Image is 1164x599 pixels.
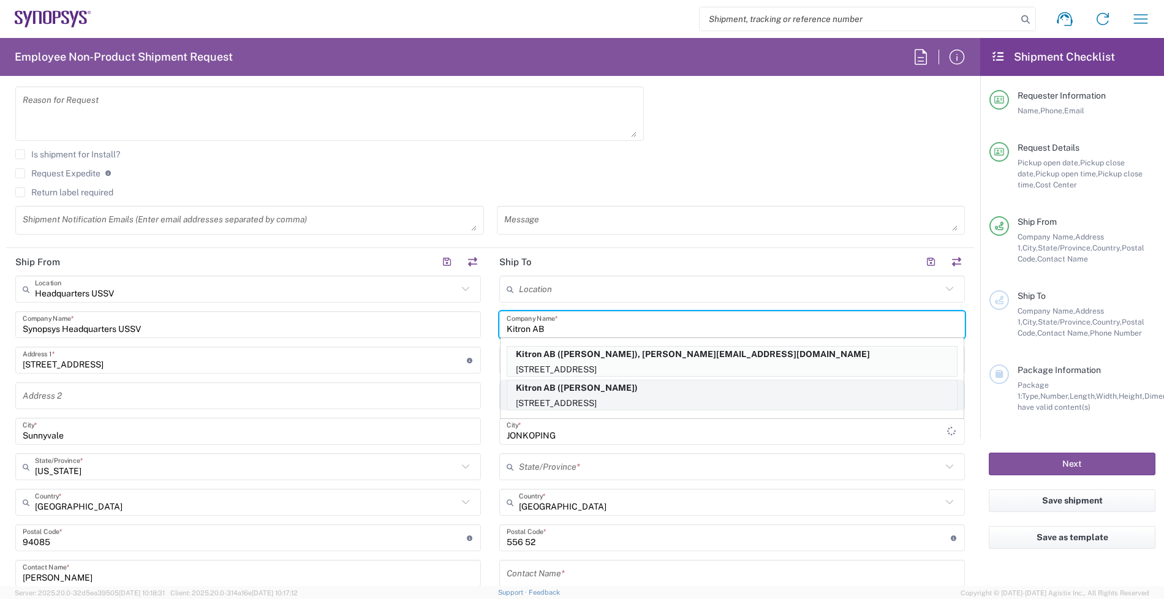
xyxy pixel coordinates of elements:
h2: Shipment Checklist [991,50,1115,64]
button: Save as template [989,526,1155,549]
span: Phone, [1040,106,1064,115]
span: Email [1064,106,1084,115]
span: Cost Center [1035,180,1077,189]
span: Copyright © [DATE]-[DATE] Agistix Inc., All Rights Reserved [961,587,1149,598]
p: Kitron AB (Marcus Warhag) [507,380,957,396]
span: Client: 2025.20.0-314a16e [170,589,298,597]
span: City, [1022,317,1038,326]
span: Country, [1092,243,1122,252]
span: State/Province, [1038,243,1092,252]
span: Package Information [1018,365,1101,375]
span: Request Details [1018,143,1079,153]
span: Ship To [1018,291,1046,301]
span: Package 1: [1018,380,1049,401]
span: Type, [1022,391,1040,401]
span: Contact Name [1037,254,1088,263]
span: Length, [1070,391,1096,401]
span: Contact Name, [1037,328,1090,337]
button: Save shipment [989,489,1155,512]
span: [DATE] 10:18:31 [119,589,165,597]
span: Pickup open time, [1035,169,1098,178]
span: Country, [1092,317,1122,326]
span: Server: 2025.20.0-32d5ea39505 [15,589,165,597]
p: Kitron AB (Marcus Warhag), marcus.warhag@kitron.com [507,347,957,362]
h2: Employee Non-Product Shipment Request [15,50,233,64]
span: Height, [1119,391,1144,401]
span: Pickup open date, [1018,158,1080,167]
label: Request Expedite [15,168,100,178]
a: Support [498,589,529,596]
p: [STREET_ADDRESS] [507,396,957,411]
span: Requester Information [1018,91,1106,100]
span: Company Name, [1018,306,1075,315]
span: Company Name, [1018,232,1075,241]
span: Width, [1096,391,1119,401]
h2: Ship To [499,256,532,268]
span: Phone Number [1090,328,1142,337]
button: Next [989,453,1155,475]
label: Return label required [15,187,113,197]
span: [DATE] 10:17:12 [252,589,298,597]
span: Ship From [1018,217,1057,227]
span: City, [1022,243,1038,252]
span: Number, [1040,391,1070,401]
span: Name, [1018,106,1040,115]
label: Is shipment for Install? [15,149,120,159]
input: Shipment, tracking or reference number [700,7,1017,31]
a: Feedback [529,589,560,596]
p: [STREET_ADDRESS] [507,362,957,377]
h2: Ship From [15,256,60,268]
span: State/Province, [1038,317,1092,326]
